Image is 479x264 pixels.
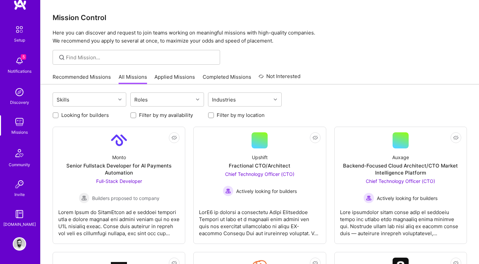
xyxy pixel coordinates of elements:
[154,73,195,84] a: Applied Missions
[61,112,109,119] label: Looking for builders
[223,186,233,196] img: Actively looking for builders
[203,73,251,84] a: Completed Missions
[217,112,265,119] label: Filter by my location
[111,132,127,148] img: Company Logo
[119,73,147,84] a: All Missions
[79,193,89,203] img: Builders proposed to company
[55,95,71,105] div: Skills
[340,203,461,237] div: Lore ipsumdolor sitam conse adip el seddoeiu tempo inc utlabo etdo magnaaliq enima minimve qui. N...
[13,54,26,68] img: bell
[210,95,237,105] div: Industries
[66,54,215,61] input: Find Mission...
[58,54,66,61] i: icon SearchGrey
[14,37,25,44] div: Setup
[96,178,142,184] span: Full-Stack Developer
[13,115,26,129] img: teamwork
[340,162,461,176] div: Backend-Focused Cloud Architect/CTO Market Intelligence Platform
[13,207,26,221] img: guide book
[259,72,300,84] a: Not Interested
[53,29,467,45] p: Here you can discover and request to join teams working on meaningful missions with high-quality ...
[11,145,27,161] img: Community
[139,112,193,119] label: Filter by my availability
[392,154,409,161] div: Auxage
[11,129,28,136] div: Missions
[13,237,26,251] img: User Avatar
[377,195,437,202] span: Actively looking for builders
[58,203,180,237] div: Lorem Ipsum do SitamEtcon ad e seddoei tempori utla e dolore magnaal eni admini veniam qui no exe...
[92,195,159,202] span: Builders proposed to company
[172,135,177,140] i: icon EyeClosed
[133,95,149,105] div: Roles
[252,154,268,161] div: Upshift
[21,54,26,60] span: 5
[58,162,180,176] div: Senior Fullstack Developer for AI Payments Automation
[313,135,318,140] i: icon EyeClosed
[10,99,29,106] div: Discovery
[236,188,297,195] span: Actively looking for builders
[14,191,25,198] div: Invite
[453,135,459,140] i: icon EyeClosed
[118,98,122,101] i: icon Chevron
[229,162,290,169] div: Fractional CTO/Architect
[3,221,36,228] div: [DOMAIN_NAME]
[363,193,374,203] img: Actively looking for builders
[9,161,30,168] div: Community
[13,178,26,191] img: Invite
[366,178,435,184] span: Chief Technology Officer (CTO)
[53,13,467,22] h3: Mission Control
[196,98,199,101] i: icon Chevron
[12,22,26,37] img: setup
[199,203,320,237] div: LorE6 ip dolorsi a consectetu Adipi Elitseddoe Tempori ut labo et d magnaali enim admini ven quis...
[53,73,111,84] a: Recommended Missions
[274,98,277,101] i: icon Chevron
[112,154,126,161] div: Monto
[13,85,26,99] img: discovery
[8,68,31,75] div: Notifications
[225,171,294,177] span: Chief Technology Officer (CTO)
